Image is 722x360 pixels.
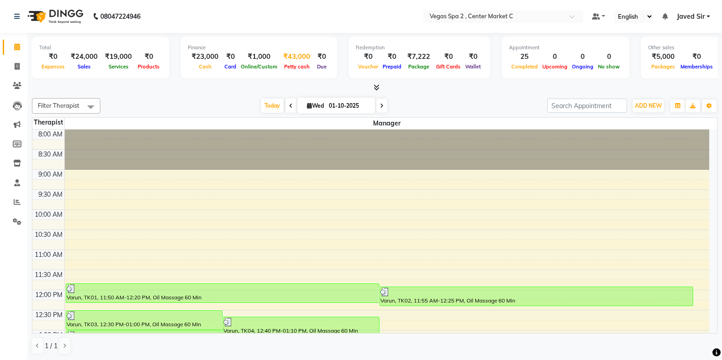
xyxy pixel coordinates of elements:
[305,102,326,109] span: Wed
[39,63,67,70] span: Expenses
[101,52,135,62] div: ₹19,000
[222,52,239,62] div: ₹0
[509,44,622,52] div: Appointment
[540,63,570,70] span: Upcoming
[633,99,664,112] button: ADD NEW
[197,63,214,70] span: Cash
[463,63,483,70] span: Wallet
[678,52,715,62] div: ₹0
[261,99,284,113] span: Today
[509,52,540,62] div: 25
[37,330,64,340] div: 1:00 PM
[356,52,380,62] div: ₹0
[463,52,483,62] div: ₹0
[45,341,57,351] span: 1 / 1
[135,52,162,62] div: ₹0
[38,102,79,109] span: Filter Therapist
[315,63,329,70] span: Due
[36,190,64,199] div: 9:30 AM
[596,52,622,62] div: 0
[33,210,64,219] div: 10:00 AM
[65,118,710,129] span: Manager
[380,63,404,70] span: Prepaid
[188,44,330,52] div: Finance
[677,12,705,21] span: Javed Sir
[239,52,280,62] div: ₹1,000
[67,52,101,62] div: ₹24,000
[380,287,693,306] div: Varun, TK02, 11:55 AM-12:25 PM, Oil Massage 60 Min
[570,52,596,62] div: 0
[188,52,222,62] div: ₹23,000
[404,52,434,62] div: ₹7,222
[570,63,596,70] span: Ongoing
[23,4,86,29] img: logo
[406,63,431,70] span: Package
[509,63,540,70] span: Completed
[596,63,622,70] span: No show
[678,63,715,70] span: Memberships
[75,63,93,70] span: Sales
[33,230,64,240] div: 10:30 AM
[33,270,64,280] div: 11:30 AM
[356,44,483,52] div: Redemption
[648,52,678,62] div: ₹5,000
[39,44,162,52] div: Total
[39,52,67,62] div: ₹0
[66,311,222,329] div: Varun, TK03, 12:30 PM-01:00 PM, Oil Massage 60 Min
[33,250,64,260] div: 11:00 AM
[135,63,162,70] span: Products
[32,118,64,127] div: Therapist
[36,150,64,159] div: 8:30 AM
[36,130,64,139] div: 8:00 AM
[33,310,64,320] div: 12:30 PM
[223,317,379,336] div: Varun, TK04, 12:40 PM-01:10 PM, Oil Massage 60 Min
[36,170,64,179] div: 9:00 AM
[540,52,570,62] div: 0
[106,63,131,70] span: Services
[33,290,64,300] div: 12:00 PM
[380,52,404,62] div: ₹0
[434,52,463,62] div: ₹0
[239,63,280,70] span: Online/Custom
[222,63,239,70] span: Card
[434,63,463,70] span: Gift Cards
[547,99,627,113] input: Search Appointment
[280,52,314,62] div: ₹43,000
[100,4,140,29] b: 08047224946
[66,284,379,303] div: Varun, TK01, 11:50 AM-12:20 PM, Oil Massage 60 Min
[635,102,662,109] span: ADD NEW
[326,99,372,113] input: 2025-10-01
[66,331,222,350] div: Varun, TK05, 01:00 PM-01:30 PM, Oil Massage 60 Min
[649,63,677,70] span: Packages
[314,52,330,62] div: ₹0
[356,63,380,70] span: Voucher
[282,63,312,70] span: Petty cash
